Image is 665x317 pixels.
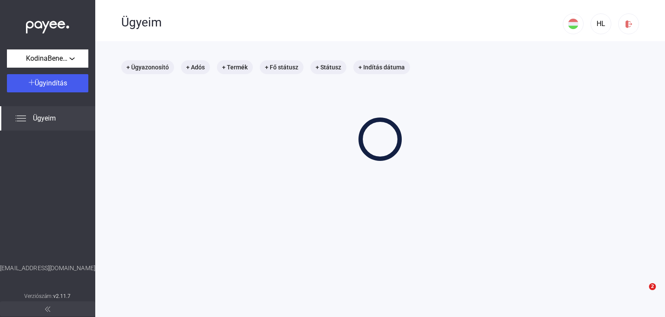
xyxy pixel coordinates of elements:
img: plus-white.svg [29,79,35,85]
img: white-payee-white-dot.svg [26,16,69,34]
mat-chip: + Adós [181,60,210,74]
button: logout-red [618,13,639,34]
mat-chip: + Fő státusz [260,60,303,74]
iframe: Intercom live chat [631,283,652,304]
span: Ügyindítás [35,79,67,87]
div: Ügyeim [121,15,563,30]
img: arrow-double-left-grey.svg [45,307,50,312]
span: KodinaBenett Kft. [26,53,69,64]
img: list.svg [16,113,26,124]
button: HL [591,13,611,34]
img: HU [568,19,578,29]
mat-chip: + Ügyazonosító [121,60,174,74]
button: HU [563,13,584,34]
img: logout-red [624,20,633,29]
strong: v2.11.7 [53,293,71,299]
span: Ügyeim [33,113,56,124]
mat-chip: + Indítás dátuma [353,60,410,74]
button: Ügyindítás [7,74,88,92]
button: KodinaBenett Kft. [7,49,88,68]
mat-chip: + Termék [217,60,253,74]
span: 2 [649,283,656,290]
mat-chip: + Státusz [310,60,346,74]
div: HL [594,19,608,29]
